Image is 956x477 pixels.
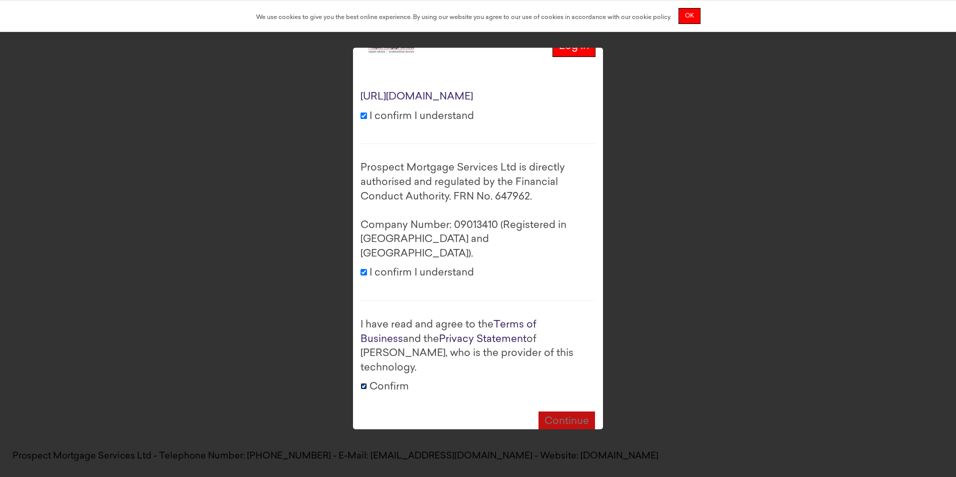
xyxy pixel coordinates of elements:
input: Confirm [360,383,367,390]
input: I confirm I understand [360,112,367,119]
button: Continue [538,411,595,433]
a: [URL][DOMAIN_NAME] [360,92,473,102]
div: We use cookies to give you the best online experience. By using our website you agree to our use ... [256,10,671,22]
div: Company Number: 09013410 (Registered in [GEOGRAPHIC_DATA] and [GEOGRAPHIC_DATA]). [360,218,595,261]
label: I confirm I understand [360,266,474,281]
div: Prospect Mortgage Services Ltd is directly authorised and regulated by the Financial Conduct Auth... [360,161,595,204]
input: I confirm I understand [360,269,367,276]
div: I have read and agree to the and the of [PERSON_NAME], who is the provider of this technology. [360,318,595,375]
label: Confirm [360,380,409,395]
span: OK [685,13,694,19]
label: I confirm I understand [360,109,474,124]
a: Privacy Statement [439,334,526,344]
a: Terms of Business [360,320,536,344]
